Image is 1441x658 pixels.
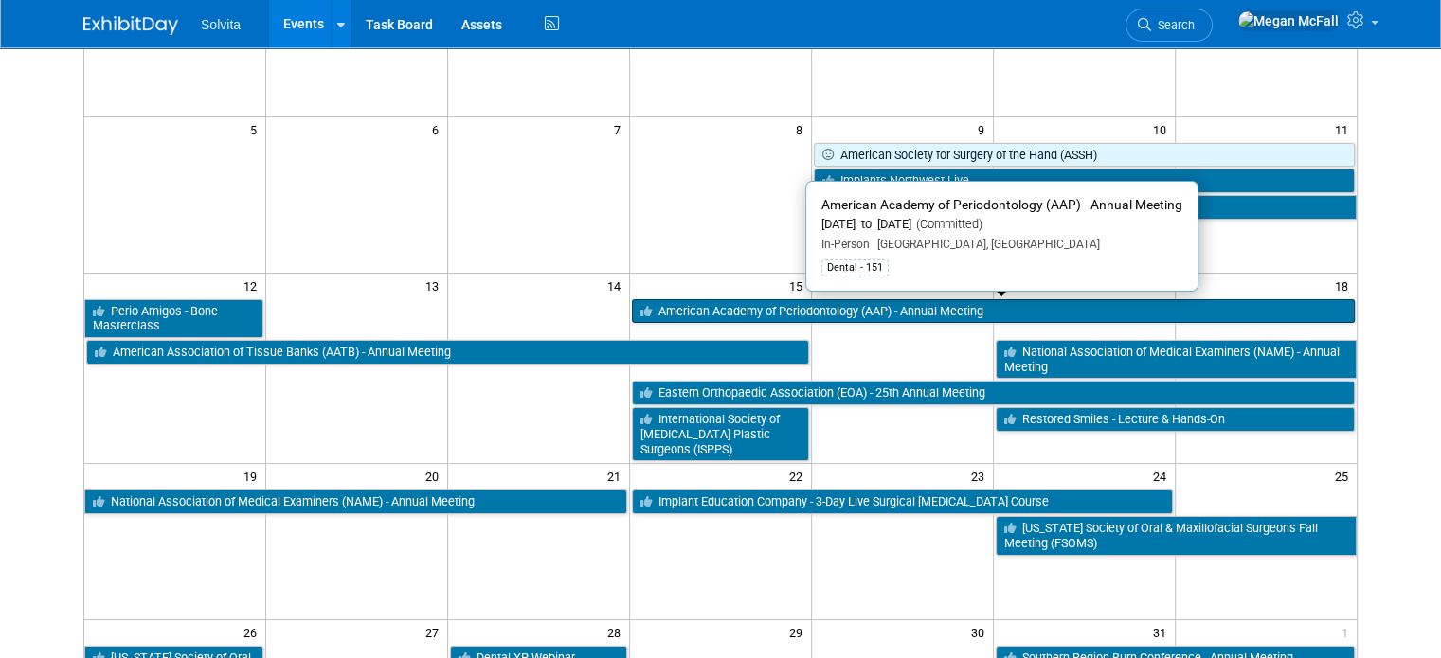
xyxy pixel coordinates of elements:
[423,274,447,297] span: 13
[1333,274,1357,297] span: 18
[201,17,241,32] span: Solvita
[969,620,993,644] span: 30
[1333,117,1357,141] span: 11
[996,407,1355,432] a: Restored Smiles - Lecture & Hands-On
[814,169,1355,193] a: Implants Northwest Live
[996,340,1357,379] a: National Association of Medical Examiners (NAME) - Annual Meeting
[1126,9,1213,42] a: Search
[821,217,1182,233] div: [DATE] to [DATE]
[787,620,811,644] span: 29
[1151,18,1195,32] span: Search
[242,620,265,644] span: 26
[814,143,1355,168] a: American Society for Surgery of the Hand (ASSH)
[1151,117,1175,141] span: 10
[84,489,627,514] a: National Association of Medical Examiners (NAME) - Annual Meeting
[83,16,178,35] img: ExhibitDay
[976,117,993,141] span: 9
[632,381,1355,405] a: Eastern Orthopaedic Association (EOA) - 25th Annual Meeting
[605,620,629,644] span: 28
[996,516,1357,555] a: [US_STATE] Society of Oral & Maxillofacial Surgeons Fall Meeting (FSOMS)
[1151,464,1175,488] span: 24
[1340,620,1357,644] span: 1
[632,299,1355,324] a: American Academy of Periodontology (AAP) - Annual Meeting
[612,117,629,141] span: 7
[821,197,1182,212] span: American Academy of Periodontology (AAP) - Annual Meeting
[911,217,982,231] span: (Committed)
[1237,10,1340,31] img: Megan McFall
[787,464,811,488] span: 22
[605,274,629,297] span: 14
[870,238,1100,251] span: [GEOGRAPHIC_DATA], [GEOGRAPHIC_DATA]
[423,620,447,644] span: 27
[430,117,447,141] span: 6
[84,299,263,338] a: Perio Amigos - Bone Masterclass
[632,407,809,461] a: International Society of [MEDICAL_DATA] Plastic Surgeons (ISPPS)
[86,340,809,365] a: American Association of Tissue Banks (AATB) - Annual Meeting
[787,274,811,297] span: 15
[242,274,265,297] span: 12
[423,464,447,488] span: 20
[794,117,811,141] span: 8
[632,489,1173,514] a: Implant Education Company - 3-Day Live Surgical [MEDICAL_DATA] Course
[1333,464,1357,488] span: 25
[821,238,870,251] span: In-Person
[969,464,993,488] span: 23
[821,259,889,276] div: Dental - 151
[242,464,265,488] span: 19
[605,464,629,488] span: 21
[248,117,265,141] span: 5
[1151,620,1175,644] span: 31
